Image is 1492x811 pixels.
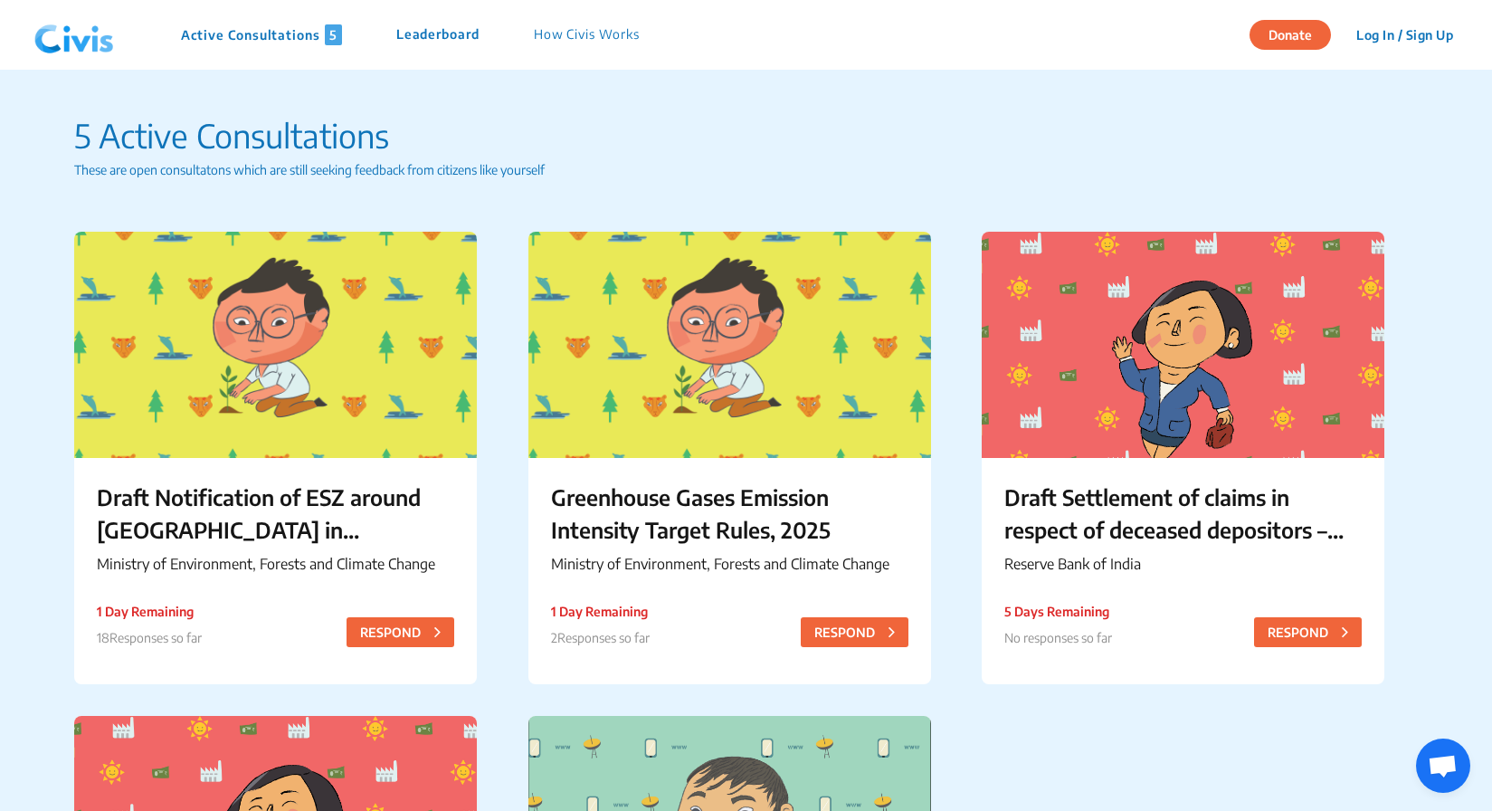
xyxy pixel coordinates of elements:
[109,630,202,645] span: Responses so far
[1254,617,1362,647] button: RESPOND
[396,24,480,45] p: Leaderboard
[1250,24,1345,43] a: Donate
[551,602,650,621] p: 1 Day Remaining
[528,232,931,684] a: Greenhouse Gases Emission Intensity Target Rules, 2025Ministry of Environment, Forests and Climat...
[347,617,454,647] button: RESPOND
[97,553,454,575] p: Ministry of Environment, Forests and Climate Change
[551,481,908,546] p: Greenhouse Gases Emission Intensity Target Rules, 2025
[1004,602,1112,621] p: 5 Days Remaining
[97,481,454,546] p: Draft Notification of ESZ around [GEOGRAPHIC_DATA] in [GEOGRAPHIC_DATA]
[74,160,1417,179] p: These are open consultatons which are still seeking feedback from citizens like yourself
[325,24,342,45] span: 5
[534,24,640,45] p: How Civis Works
[97,602,202,621] p: 1 Day Remaining
[801,617,908,647] button: RESPOND
[74,232,477,684] a: Draft Notification of ESZ around [GEOGRAPHIC_DATA] in [GEOGRAPHIC_DATA]Ministry of Environment, F...
[74,111,1417,160] p: 5 Active Consultations
[181,24,342,45] p: Active Consultations
[97,628,202,647] p: 18
[551,628,650,647] p: 2
[1004,630,1112,645] span: No responses so far
[982,232,1384,684] a: Draft Settlement of claims in respect of deceased depositors – Simplification of ProcedureReserve...
[551,553,908,575] p: Ministry of Environment, Forests and Climate Change
[1345,21,1465,49] button: Log In / Sign Up
[557,630,650,645] span: Responses so far
[1004,481,1362,546] p: Draft Settlement of claims in respect of deceased depositors – Simplification of Procedure
[1004,553,1362,575] p: Reserve Bank of India
[1250,20,1331,50] button: Donate
[1416,739,1470,793] a: Open chat
[27,8,121,62] img: navlogo.png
